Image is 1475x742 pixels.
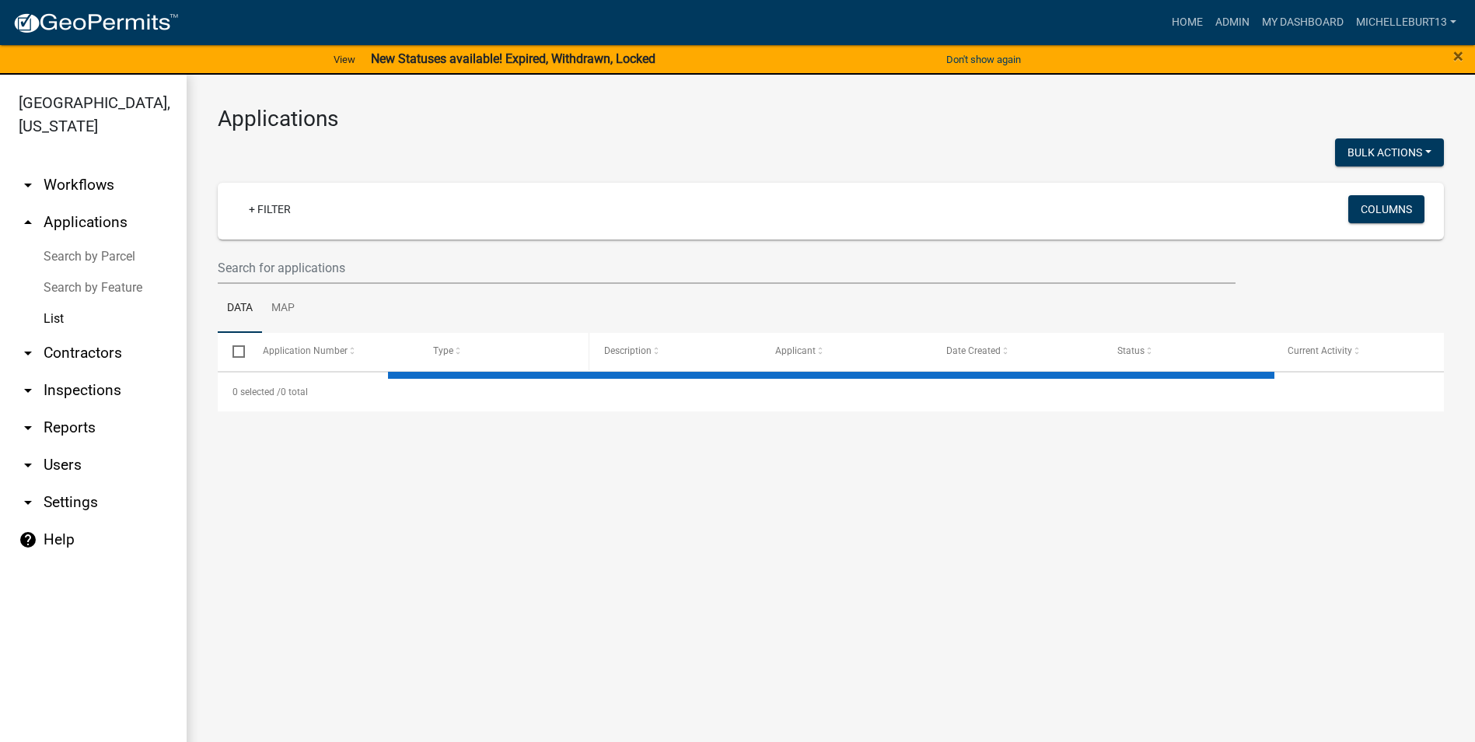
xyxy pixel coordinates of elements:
button: Bulk Actions [1335,138,1444,166]
a: My Dashboard [1256,8,1350,37]
span: Application Number [263,345,348,356]
datatable-header-cell: Current Activity [1273,333,1444,370]
i: arrow_drop_up [19,213,37,232]
a: + Filter [236,195,303,223]
span: Applicant [775,345,816,356]
span: × [1453,45,1463,67]
a: Map [262,284,304,334]
span: Date Created [946,345,1001,356]
a: michelleburt13 [1350,8,1463,37]
i: arrow_drop_down [19,456,37,474]
button: Don't show again [940,47,1027,72]
a: Home [1166,8,1209,37]
i: help [19,530,37,549]
span: 0 selected / [232,387,281,397]
button: Close [1453,47,1463,65]
input: Search for applications [218,252,1236,284]
i: arrow_drop_down [19,344,37,362]
datatable-header-cell: Status [1102,333,1273,370]
span: Current Activity [1288,345,1352,356]
i: arrow_drop_down [19,418,37,437]
span: Status [1117,345,1145,356]
i: arrow_drop_down [19,381,37,400]
i: arrow_drop_down [19,493,37,512]
a: Admin [1209,8,1256,37]
span: Type [433,345,453,356]
datatable-header-cell: Date Created [931,333,1103,370]
button: Columns [1348,195,1424,223]
h3: Applications [218,106,1444,132]
datatable-header-cell: Select [218,333,247,370]
span: Description [604,345,652,356]
datatable-header-cell: Type [418,333,589,370]
a: View [327,47,362,72]
i: arrow_drop_down [19,176,37,194]
div: 0 total [218,373,1444,411]
a: Data [218,284,262,334]
strong: New Statuses available! Expired, Withdrawn, Locked [371,51,655,66]
datatable-header-cell: Application Number [247,333,418,370]
datatable-header-cell: Applicant [760,333,931,370]
datatable-header-cell: Description [589,333,760,370]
